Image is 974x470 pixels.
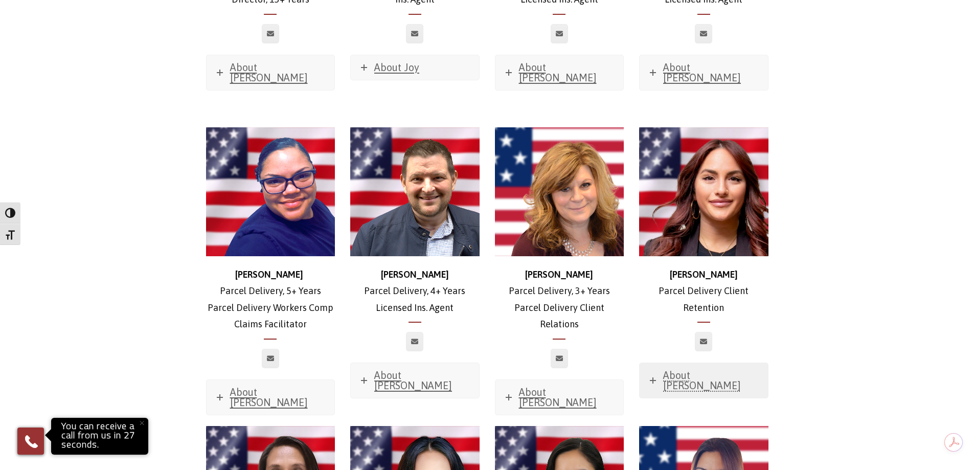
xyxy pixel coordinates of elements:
span: About Joy [374,61,419,73]
a: About [PERSON_NAME] [351,363,479,398]
strong: [PERSON_NAME] [670,269,738,280]
strong: [PERSON_NAME] [381,269,449,280]
span: About [PERSON_NAME] [519,61,597,83]
img: Harry_1500x500 [350,127,480,257]
span: About [PERSON_NAME] [663,61,741,83]
a: About Joy [351,55,479,80]
img: rachel_headshot_500x500 (1) [639,127,768,257]
p: Parcel Delivery Client Retention [639,266,768,316]
img: Keisha_headshot_500x500 [206,127,335,257]
a: About [PERSON_NAME] [640,363,768,398]
a: About [PERSON_NAME] [495,380,624,415]
a: About [PERSON_NAME] [495,55,624,90]
strong: [PERSON_NAME] [235,269,303,280]
span: About [PERSON_NAME] [374,369,452,391]
p: Parcel Delivery, 3+ Years Parcel Delivery Client Relations [495,266,624,333]
button: Close [130,412,153,434]
span: About [PERSON_NAME] [230,386,308,408]
span: About [PERSON_NAME] [230,61,308,83]
span: About [PERSON_NAME] [663,369,741,391]
strong: [PERSON_NAME] [525,269,593,280]
p: You can receive a call from us in 27 seconds. [54,420,146,452]
a: About [PERSON_NAME] [207,55,335,90]
a: About [PERSON_NAME] [640,55,768,90]
img: Phone icon [23,433,39,450]
img: tracey-500x500 [495,127,624,257]
span: About [PERSON_NAME] [519,386,597,408]
p: Parcel Delivery, 4+ Years Licensed Ins. Agent [350,266,480,316]
p: Parcel Delivery, 5+ Years Parcel Delivery Workers Comp Claims Facilitator [206,266,335,333]
a: About [PERSON_NAME] [207,380,335,415]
